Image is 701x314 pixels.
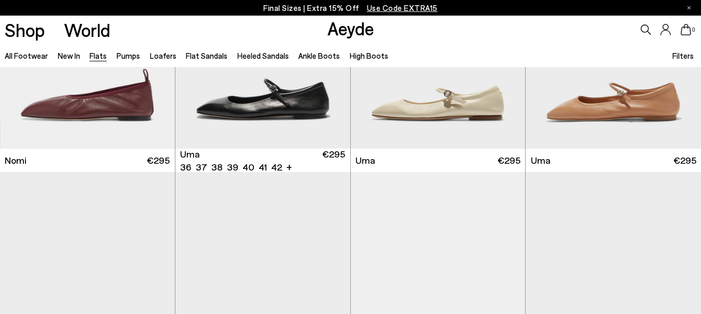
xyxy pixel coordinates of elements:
span: €295 [322,148,345,174]
li: 36 [180,161,192,174]
span: €295 [498,154,520,167]
span: Navigate to /collections/ss25-final-sizes [367,3,438,12]
span: Uma [355,154,375,167]
a: High Boots [350,51,388,60]
span: €295 [147,154,170,167]
a: Uma €295 [351,149,526,172]
span: Uma [531,154,551,167]
a: Heeled Sandals [237,51,289,60]
li: + [286,160,292,174]
a: World [64,21,110,39]
li: 39 [227,161,238,174]
li: 38 [211,161,223,174]
a: Shop [5,21,45,39]
li: 42 [271,161,282,174]
span: 0 [691,27,696,33]
span: Uma [180,148,200,161]
li: 41 [259,161,267,174]
a: Pumps [117,51,140,60]
a: Loafers [150,51,176,60]
span: €295 [673,154,696,167]
a: Aeyde [327,17,374,39]
p: Final Sizes | Extra 15% Off [263,2,438,15]
span: Filters [672,51,694,60]
li: 37 [196,161,207,174]
a: 0 [681,24,691,35]
ul: variant [180,161,279,174]
li: 40 [243,161,254,174]
span: Nomi [5,154,27,167]
a: Uma €295 [526,149,701,172]
a: Ankle Boots [298,51,340,60]
a: New In [58,51,80,60]
a: Uma 36 37 38 39 40 41 42 + €295 [175,149,350,172]
a: Flats [90,51,107,60]
a: Flat Sandals [186,51,227,60]
a: All Footwear [5,51,48,60]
